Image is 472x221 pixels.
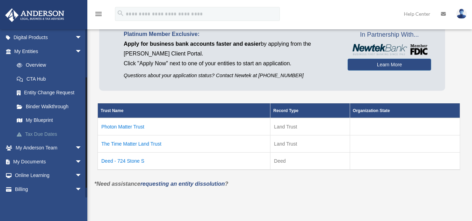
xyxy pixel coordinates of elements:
span: In Partnership With... [348,29,431,40]
td: Deed - 724 Stone S [98,152,270,170]
td: Land Trust [270,135,350,152]
td: Photon Matter Trust [98,118,270,135]
span: arrow_drop_down [75,182,89,197]
i: menu [94,10,103,18]
a: Entity Change Request [10,86,93,100]
td: Land Trust [270,118,350,135]
a: My Entitiesarrow_drop_down [5,44,93,58]
span: arrow_drop_down [75,155,89,169]
td: The Time Matter Land Trust [98,135,270,152]
th: Organization State [350,103,460,118]
p: Click "Apply Now" next to one of your entities to start an application. [124,59,337,68]
a: Billingarrow_drop_down [5,182,93,196]
span: arrow_drop_down [75,169,89,183]
a: CTA Hub [10,72,93,86]
a: Learn More [348,59,431,71]
a: menu [94,12,103,18]
a: My Blueprint [10,113,93,127]
span: Apply for business bank accounts faster and easier [124,41,261,47]
a: Events Calendar [5,196,93,210]
span: arrow_drop_down [75,141,89,155]
a: Overview [10,58,89,72]
th: Record Type [270,103,350,118]
p: Platinum Member Exclusive: [124,29,337,39]
a: Online Learningarrow_drop_down [5,169,93,183]
img: NewtekBankLogoSM.png [351,44,428,55]
a: requesting an entity dissolution [140,181,225,187]
a: Binder Walkthrough [10,100,93,113]
span: arrow_drop_down [75,31,89,45]
em: *Need assistance ? [94,181,228,187]
a: Digital Productsarrow_drop_down [5,31,93,45]
img: User Pic [456,9,467,19]
th: Trust Name [98,103,270,118]
a: My Anderson Teamarrow_drop_down [5,141,93,155]
img: Anderson Advisors Platinum Portal [3,8,66,22]
i: search [117,9,124,17]
td: Deed [270,152,350,170]
a: My Documentsarrow_drop_down [5,155,93,169]
p: Questions about your application status? Contact Newtek at [PHONE_NUMBER] [124,71,337,80]
a: Tax Due Dates [10,127,93,141]
p: by applying from the [PERSON_NAME] Client Portal. [124,39,337,59]
span: arrow_drop_down [75,44,89,59]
